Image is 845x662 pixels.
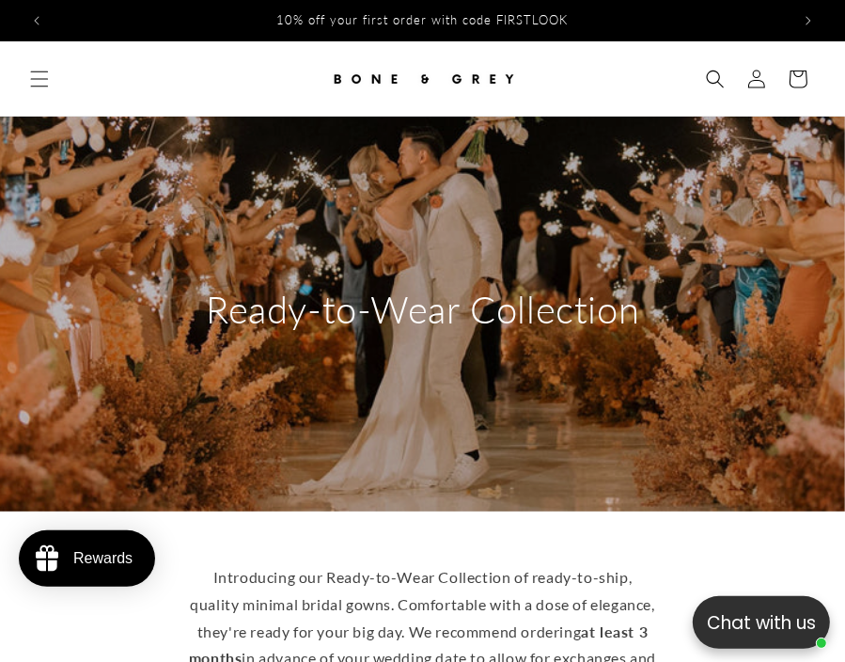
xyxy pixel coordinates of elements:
summary: Menu [19,58,60,100]
p: Chat with us [693,609,830,637]
img: Bone and Grey Bridal [329,58,517,100]
div: 1 of 3 [57,3,788,39]
summary: Search [695,58,736,100]
button: Open chatbox [693,596,830,649]
a: Bone and Grey Bridal [321,51,524,106]
h2: Ready-to-Wear Collection [206,285,639,334]
div: Announcement [57,3,788,39]
div: Rewards [73,550,133,567]
span: 10% off your first order with code FIRSTLOOK [277,12,569,27]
